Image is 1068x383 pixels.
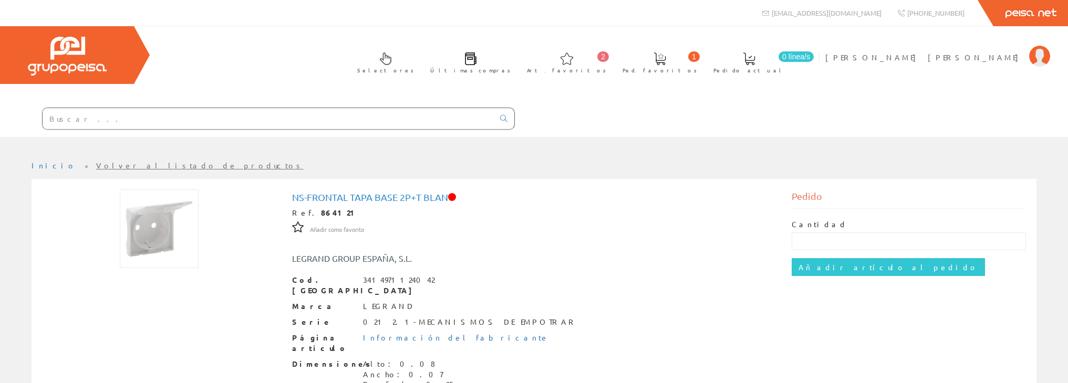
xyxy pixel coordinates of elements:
[825,44,1050,54] a: [PERSON_NAME] [PERSON_NAME]
[623,65,697,76] span: Ped. favoritos
[363,369,464,380] div: Ancho: 0.07
[292,275,355,296] span: Cod. [GEOGRAPHIC_DATA]
[792,219,847,230] label: Cantidad
[292,359,355,369] span: Dimensiones
[310,224,364,233] a: Añadir como favorito
[688,51,700,62] span: 1
[597,51,609,62] span: 2
[792,189,1026,209] div: Pedido
[779,51,814,62] span: 0 línea/s
[527,65,606,76] span: Art. favoritos
[292,192,776,203] h1: NS-FRONTAL TAPA BASE 2P+T BLAN
[363,275,434,285] div: 3414971124042
[713,65,785,76] span: Pedido actual
[292,317,355,327] span: Serie
[96,161,304,170] a: Volver al listado de productos
[516,44,611,80] a: 2 Art. favoritos
[292,301,355,312] span: Marca
[310,226,364,234] span: Añadir como favorito
[772,8,882,17] span: [EMAIL_ADDRESS][DOMAIN_NAME]
[363,317,577,327] div: 021 2.1-MECANISMOS DE EMPOTRAR
[420,44,516,80] a: Últimas compras
[32,161,76,170] a: Inicio
[43,108,494,129] input: Buscar ...
[357,65,414,76] span: Selectores
[284,252,576,264] div: LEGRAND GROUP ESPAÑA, S.L.
[28,37,107,76] img: Grupo Peisa
[907,8,965,17] span: [PHONE_NUMBER]
[792,258,985,276] input: Añadir artículo al pedido
[430,65,511,76] span: Últimas compras
[347,44,419,80] a: Selectores
[120,189,199,268] img: Foto artículo NS-FRONTAL TAPA BASE 2P+T BLAN (150x150)
[363,301,414,312] div: LEGRAND
[292,208,776,218] div: Ref.
[321,208,359,217] strong: 864121
[363,359,464,369] div: Alto: 0.08
[292,333,355,354] span: Página artículo
[612,44,702,80] a: 1 Ped. favoritos
[825,52,1024,62] span: [PERSON_NAME] [PERSON_NAME]
[363,333,549,342] a: Información del fabricante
